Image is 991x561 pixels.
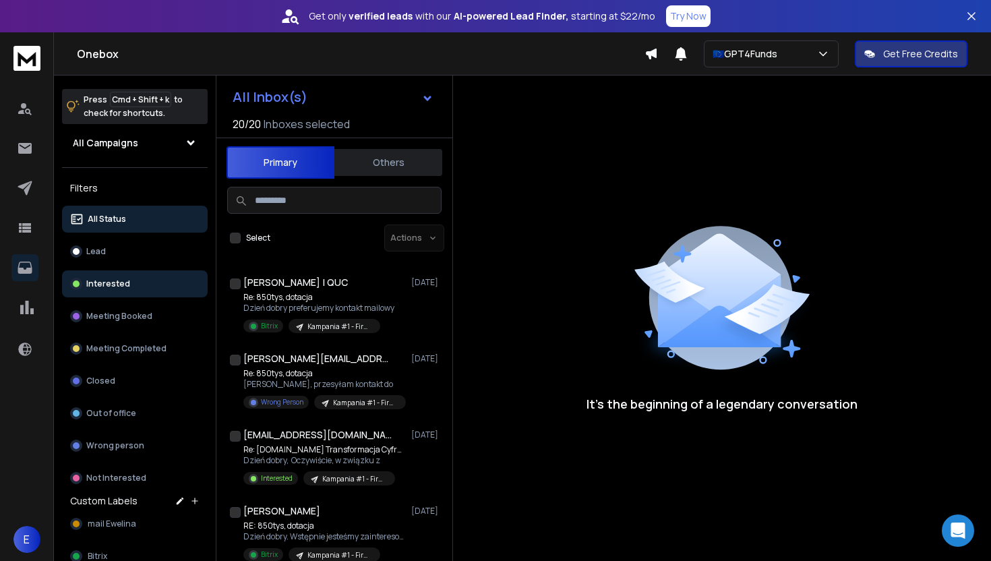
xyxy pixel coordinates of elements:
[942,514,974,547] div: Open Intercom Messenger
[243,303,394,314] p: Dzień dobry preferujemy kontakt mailowy
[243,521,405,531] p: RE: 850tys, dotacja
[243,352,392,365] h1: [PERSON_NAME][EMAIL_ADDRESS][DOMAIN_NAME]
[13,526,40,553] button: E
[246,233,270,243] label: Select
[110,92,171,107] span: Cmd + Shift + k
[222,84,444,111] button: All Inbox(s)
[88,519,136,529] span: mail Ewelina
[454,9,568,23] strong: AI-powered Lead Finder,
[77,46,644,62] h1: Onebox
[411,277,442,288] p: [DATE]
[334,148,442,177] button: Others
[84,93,183,120] p: Press to check for shortcuts.
[264,116,350,132] h3: Inboxes selected
[13,46,40,71] img: logo
[86,473,146,483] p: Not Interested
[243,444,405,455] p: Re: [DOMAIN_NAME] Transformacja Cyfrowa
[86,440,144,451] p: Wrong person
[243,292,394,303] p: Re: 850tys, dotacja
[62,303,208,330] button: Meeting Booked
[62,510,208,537] button: mail Ewelina
[261,550,278,560] p: Bitrix
[261,321,278,331] p: Bitrix
[86,278,130,289] p: Interested
[261,397,303,407] p: Wrong Person
[227,146,334,179] button: Primary
[243,368,405,379] p: Re: 850tys, dotacja
[411,506,442,516] p: [DATE]
[86,246,106,257] p: Lead
[86,408,136,419] p: Out of office
[62,179,208,198] h3: Filters
[62,335,208,362] button: Meeting Completed
[86,376,115,386] p: Closed
[62,465,208,492] button: Not Interested
[88,214,126,225] p: All Status
[243,379,405,390] p: [PERSON_NAME], przesyłam kontakt do
[307,322,372,332] p: Kampania #1 - Firmy Produkcyjne
[261,473,293,483] p: Interested
[86,343,167,354] p: Meeting Completed
[883,47,958,61] p: Get Free Credits
[411,353,442,364] p: [DATE]
[349,9,413,23] strong: verified leads
[62,400,208,427] button: Out of office
[243,455,405,466] p: Dzień dobry, Oczywiście, w związku z
[62,270,208,297] button: Interested
[243,504,320,518] h1: [PERSON_NAME]
[243,428,392,442] h1: [EMAIL_ADDRESS][DOMAIN_NAME]
[411,430,442,440] p: [DATE]
[62,129,208,156] button: All Campaigns
[233,116,261,132] span: 20 / 20
[666,5,711,27] button: Try Now
[307,550,372,560] p: Kampania #1 - Firmy Produkcyjne
[333,398,398,408] p: Kampania #1 - Firmy Produkcyjne
[855,40,967,67] button: Get Free Credits
[73,136,138,150] h1: All Campaigns
[670,9,707,23] p: Try Now
[243,276,348,289] h1: [PERSON_NAME] | QUC
[713,47,783,61] p: 🇪🇺GPT4Funds
[62,238,208,265] button: Lead
[322,474,387,484] p: Kampania #1 - Firmy Produkcyjne
[233,90,307,104] h1: All Inbox(s)
[243,531,405,542] p: Dzień dobry. Wstępnie jesteśmy zainteresowani.
[62,206,208,233] button: All Status
[587,394,858,413] p: It’s the beginning of a legendary conversation
[62,367,208,394] button: Closed
[62,432,208,459] button: Wrong person
[86,311,152,322] p: Meeting Booked
[309,9,655,23] p: Get only with our starting at $22/mo
[70,494,138,508] h3: Custom Labels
